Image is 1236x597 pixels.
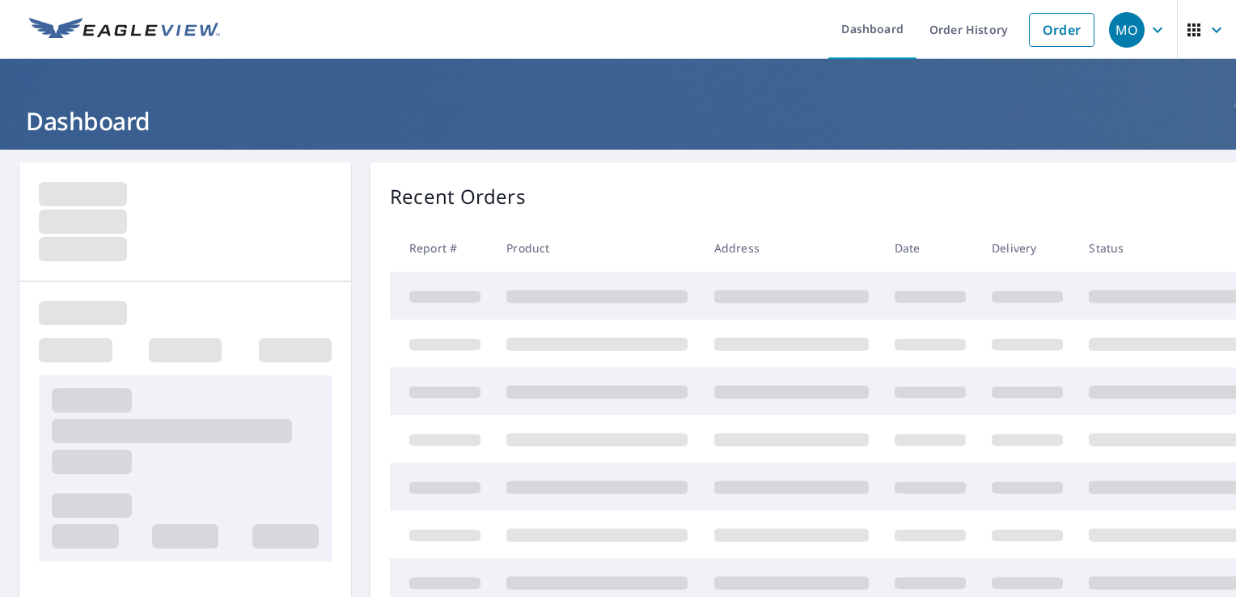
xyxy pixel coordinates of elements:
[979,224,1076,272] th: Delivery
[882,224,979,272] th: Date
[493,224,701,272] th: Product
[29,18,220,42] img: EV Logo
[390,182,526,211] p: Recent Orders
[701,224,882,272] th: Address
[390,224,493,272] th: Report #
[19,104,1217,138] h1: Dashboard
[1029,13,1094,47] a: Order
[1109,12,1145,48] div: MO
